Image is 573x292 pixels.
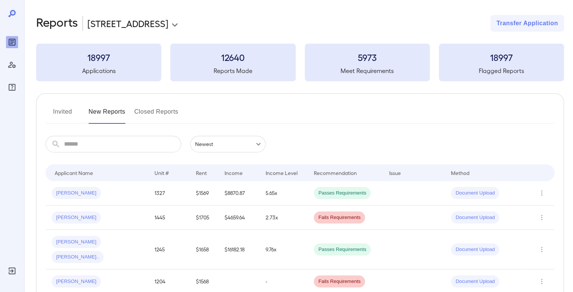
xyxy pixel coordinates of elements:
[52,214,101,221] span: [PERSON_NAME]
[536,187,548,199] button: Row Actions
[170,66,295,75] h5: Reports Made
[148,205,189,230] td: 1445
[52,239,101,246] span: [PERSON_NAME]
[87,17,168,29] p: [STREET_ADDRESS]
[260,205,308,230] td: 2.73x
[536,211,548,224] button: Row Actions
[52,254,104,261] span: [PERSON_NAME]..
[451,278,499,285] span: Document Upload
[6,265,18,277] div: Log Out
[314,246,371,253] span: Passes Requirements
[134,106,179,124] button: Closed Reports
[55,168,93,177] div: Applicant Name
[439,51,564,63] h3: 18997
[52,190,101,197] span: [PERSON_NAME]
[196,168,208,177] div: Rent
[219,205,260,230] td: $4659.64
[190,136,266,152] div: Newest
[6,36,18,48] div: Reports
[219,181,260,205] td: $8870.87
[154,168,169,177] div: Unit #
[190,181,219,205] td: $1569
[36,66,161,75] h5: Applications
[266,168,298,177] div: Income Level
[190,230,219,269] td: $1658
[451,214,499,221] span: Document Upload
[148,181,189,205] td: 1327
[389,168,401,177] div: Issue
[536,243,548,255] button: Row Actions
[89,106,125,124] button: New Reports
[451,246,499,253] span: Document Upload
[451,168,469,177] div: Method
[6,81,18,93] div: FAQ
[36,51,161,63] h3: 18997
[314,278,365,285] span: Fails Requirements
[314,168,357,177] div: Recommendation
[451,190,499,197] span: Document Upload
[6,59,18,71] div: Manage Users
[148,230,189,269] td: 1245
[260,181,308,205] td: 5.65x
[170,51,295,63] h3: 12640
[190,205,219,230] td: $1705
[536,275,548,287] button: Row Actions
[305,66,430,75] h5: Meet Requirements
[219,230,260,269] td: $16182.18
[314,214,365,221] span: Fails Requirements
[52,278,101,285] span: [PERSON_NAME]
[260,230,308,269] td: 9.76x
[490,15,564,32] button: Transfer Application
[439,66,564,75] h5: Flagged Reports
[314,190,371,197] span: Passes Requirements
[36,15,78,32] h2: Reports
[305,51,430,63] h3: 5973
[36,44,564,81] summary: 18997Applications12640Reports Made5973Meet Requirements18997Flagged Reports
[46,106,79,124] button: Invited
[225,168,243,177] div: Income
